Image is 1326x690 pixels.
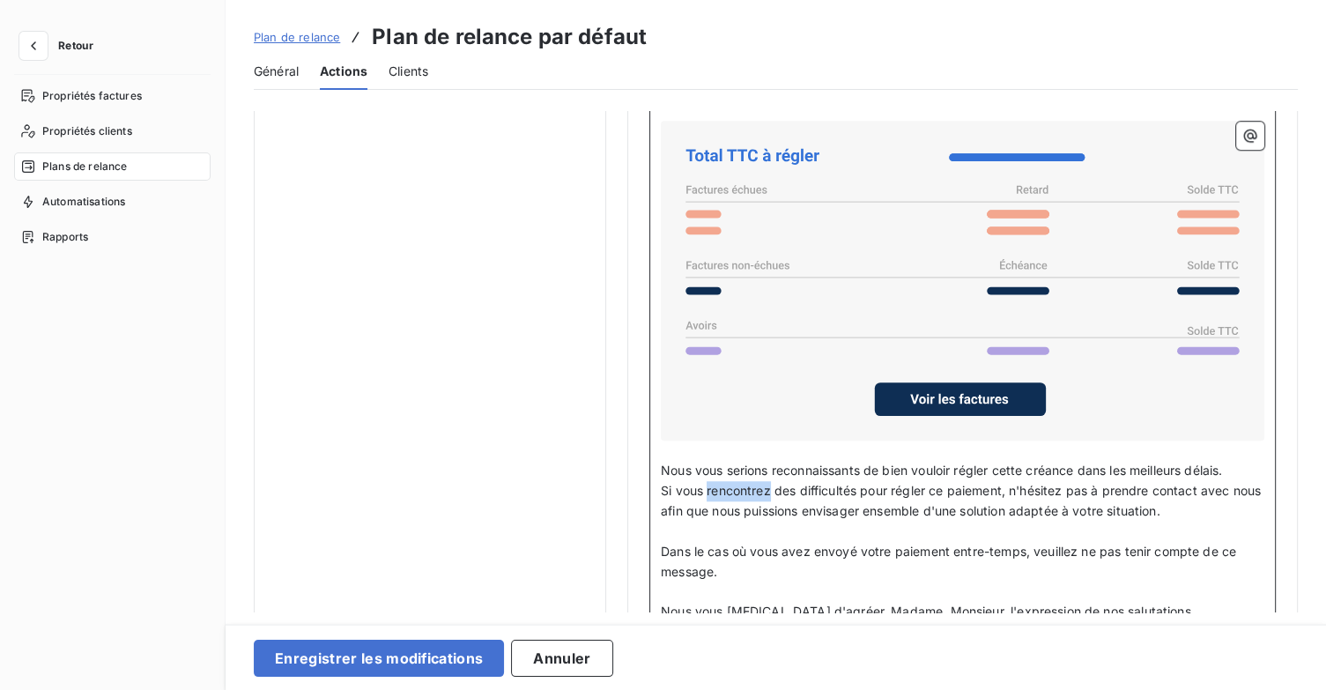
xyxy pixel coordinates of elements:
[661,463,1222,478] span: Nous vous serions reconnaissants de bien vouloir régler cette créance dans les meilleurs délais.
[14,152,211,181] a: Plans de relance
[511,640,612,677] button: Annuler
[254,28,340,46] a: Plan de relance
[42,194,125,210] span: Automatisations
[1266,630,1308,672] iframe: Intercom live chat
[389,63,428,80] span: Clients
[372,21,647,53] h3: Plan de relance par défaut
[42,159,127,174] span: Plans de relance
[661,604,1195,639] span: Nous vous [MEDICAL_DATA] d'agréer, Madame, Monsieur, l'expression de nos salutations distinguées.
[254,640,504,677] button: Enregistrer les modifications
[42,123,132,139] span: Propriétés clients
[14,32,107,60] button: Retour
[58,41,93,51] span: Retour
[661,483,1264,518] span: Si vous rencontrez des difficultés pour régler ce paiement, n'hésitez pas à prendre contact avec ...
[42,88,142,104] span: Propriétés factures
[14,117,211,145] a: Propriétés clients
[254,30,340,44] span: Plan de relance
[661,544,1240,579] span: Dans le cas où vous avez envoyé votre paiement entre-temps, veuillez ne pas tenir compte de ce me...
[14,188,211,216] a: Automatisations
[320,63,367,80] span: Actions
[254,63,299,80] span: Général
[42,229,88,245] span: Rapports
[14,82,211,110] a: Propriétés factures
[14,223,211,251] a: Rapports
